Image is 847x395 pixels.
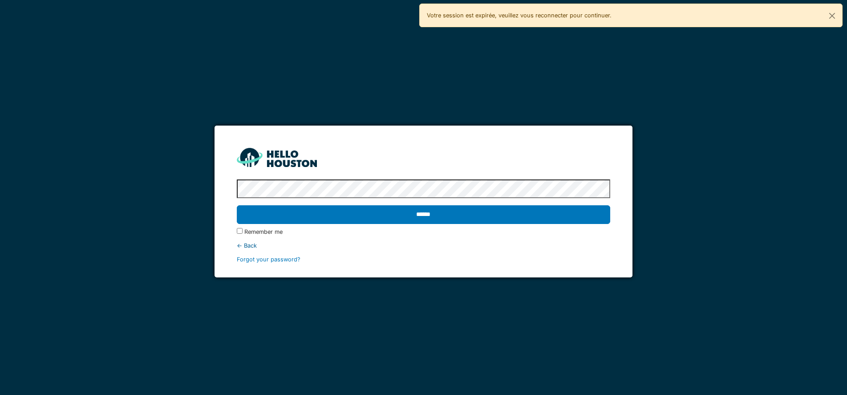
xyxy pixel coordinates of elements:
[419,4,843,27] div: Votre session est expirée, veuillez vous reconnecter pour continuer.
[244,228,283,236] label: Remember me
[237,256,300,263] a: Forgot your password?
[237,148,317,167] img: HH_line-BYnF2_Hg.png
[237,241,610,250] div: ← Back
[822,4,842,28] button: Close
